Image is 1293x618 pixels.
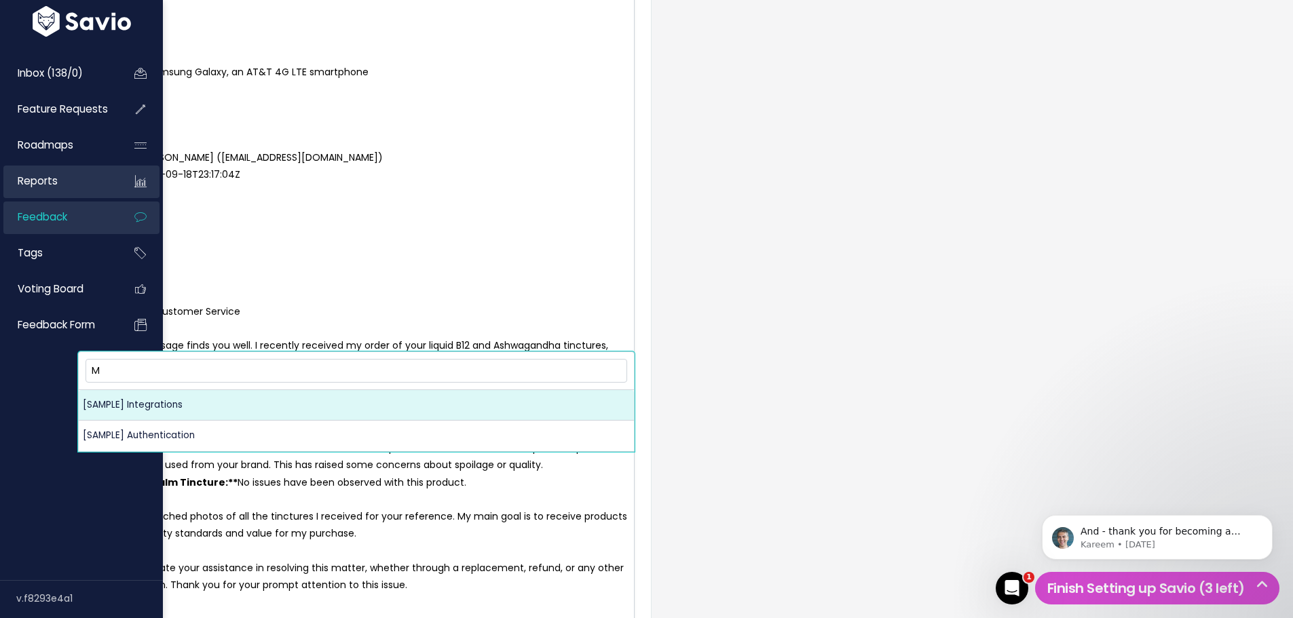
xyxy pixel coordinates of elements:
[1041,578,1273,598] h5: Finish Setting up Savio (3 left)
[88,151,388,164] span: : [PERSON_NAME] ([EMAIL_ADDRESS][DOMAIN_NAME])
[18,246,43,260] span: Tags
[18,138,73,152] span: Roadmaps
[18,66,83,80] span: Inbox (138/0)
[18,317,95,332] span: Feedback form
[88,561,626,592] span: I would appreciate your assistance in resolving this matter, whether through a replacement, refun...
[209,168,222,181] span: :17:
[79,421,634,450] li: [SAMPLE] Authentication
[88,509,630,540] span: Please find attached photos of all the tinctures I received for your reference. My main goal is t...
[3,309,113,341] a: Feedback form
[3,94,113,125] a: Feature Requests
[79,390,634,421] li: [SAMPLE] Integrations
[29,7,134,37] img: logo-white.9d6f32f41409.svg
[16,581,163,616] div: v.f8293e4a1
[1024,572,1034,583] span: 1
[996,572,1028,604] iframe: Intercom live chat
[3,237,113,269] a: Tags
[88,476,472,489] span: 3 No issues have been observed with this product.
[3,130,113,161] a: Roadmaps
[88,305,246,318] span: DearVimergy, Customer Service
[3,201,113,233] a: Feedback
[18,282,83,296] span: Voting Board
[88,168,246,181] span: : 2025-09-18T23 04Z
[88,65,369,79] span: Sent via my Samsung Galaxy, an AT&T 4G LTE smartphone
[114,476,228,489] span: Lemon Balm Tincture:
[3,273,113,305] a: Voting Board
[18,210,67,224] span: Feedback
[3,166,113,197] a: Reports
[88,339,617,386] span: I hope this message finds you well. I recently received my order of your liquid B12 and Ashwagand...
[1022,486,1293,581] iframe: Intercom notifications message
[3,58,113,89] a: Inbox (138/0)
[18,174,58,188] span: Reports
[18,102,108,116] span: Feature Requests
